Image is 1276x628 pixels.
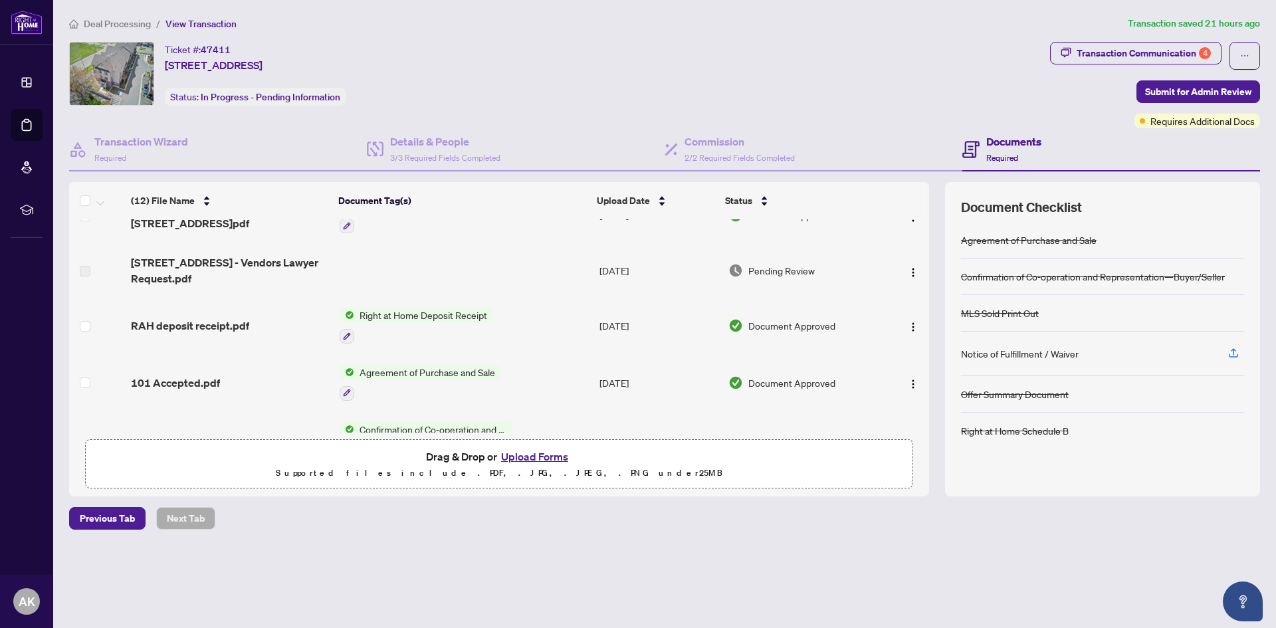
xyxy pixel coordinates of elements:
[1145,81,1251,102] span: Submit for Admin Review
[594,297,723,354] td: [DATE]
[70,43,154,105] img: IMG-E12312754_1.jpg
[340,308,354,322] img: Status Icon
[961,198,1082,217] span: Document Checklist
[961,233,1097,247] div: Agreement of Purchase and Sale
[908,267,918,278] img: Logo
[340,422,512,458] button: Status IconConfirmation of Co-operation and Representation—Buyer/Seller
[126,182,333,219] th: (12) File Name
[748,432,835,447] span: Document Approved
[165,88,346,106] div: Status:
[685,134,795,150] h4: Commission
[1077,43,1211,64] div: Transaction Communication
[1223,581,1263,621] button: Open asap
[19,592,35,611] span: AK
[685,153,795,163] span: 2/2 Required Fields Completed
[131,255,328,286] span: [STREET_ADDRESS] - Vendors Lawyer Request.pdf
[961,346,1079,361] div: Notice of Fulfillment / Waiver
[1128,16,1260,31] article: Transaction saved 21 hours ago
[156,16,160,31] li: /
[1050,42,1222,64] button: Transaction Communication4
[594,244,723,297] td: [DATE]
[340,365,354,379] img: Status Icon
[1150,114,1255,128] span: Requires Additional Docs
[594,354,723,411] td: [DATE]
[728,318,743,333] img: Document Status
[69,507,146,530] button: Previous Tab
[725,193,752,208] span: Status
[594,411,723,469] td: [DATE]
[497,448,572,465] button: Upload Forms
[908,379,918,389] img: Logo
[94,134,188,150] h4: Transaction Wizard
[591,182,720,219] th: Upload Date
[903,260,924,281] button: Logo
[908,322,918,332] img: Logo
[354,308,492,322] span: Right at Home Deposit Receipt
[961,306,1039,320] div: MLS Sold Print Out
[903,372,924,393] button: Logo
[1136,80,1260,103] button: Submit for Admin Review
[156,507,215,530] button: Next Tab
[961,269,1225,284] div: Confirmation of Co-operation and Representation—Buyer/Seller
[986,134,1041,150] h4: Documents
[1199,47,1211,59] div: 4
[354,422,512,437] span: Confirmation of Co-operation and Representation—Buyer/Seller
[720,182,880,219] th: Status
[903,429,924,450] button: Logo
[94,153,126,163] span: Required
[340,365,500,401] button: Status IconAgreement of Purchase and Sale
[354,365,500,379] span: Agreement of Purchase and Sale
[728,375,743,390] img: Document Status
[131,193,195,208] span: (12) File Name
[84,18,151,30] span: Deal Processing
[426,448,572,465] span: Drag & Drop or
[748,318,835,333] span: Document Approved
[986,153,1018,163] span: Required
[333,182,592,219] th: Document Tag(s)
[1240,51,1249,60] span: ellipsis
[165,18,237,30] span: View Transaction
[748,375,835,390] span: Document Approved
[728,432,743,447] img: Document Status
[961,423,1069,438] div: Right at Home Schedule B
[94,465,904,481] p: Supported files include .PDF, .JPG, .JPEG, .PNG under 25 MB
[11,10,43,35] img: logo
[340,308,492,344] button: Status IconRight at Home Deposit Receipt
[597,193,650,208] span: Upload Date
[69,19,78,29] span: home
[201,91,340,103] span: In Progress - Pending Information
[903,315,924,336] button: Logo
[131,375,220,391] span: 101 Accepted.pdf
[131,431,207,447] span: 320 Signed.pdf
[165,42,231,57] div: Ticket #:
[80,508,135,529] span: Previous Tab
[390,134,500,150] h4: Details & People
[201,44,231,56] span: 47411
[961,387,1069,401] div: Offer Summary Document
[748,263,815,278] span: Pending Review
[131,318,249,334] span: RAH deposit receipt.pdf
[340,422,354,437] img: Status Icon
[390,153,500,163] span: 3/3 Required Fields Completed
[728,263,743,278] img: Document Status
[86,440,912,489] span: Drag & Drop orUpload FormsSupported files include .PDF, .JPG, .JPEG, .PNG under25MB
[165,57,263,73] span: [STREET_ADDRESS]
